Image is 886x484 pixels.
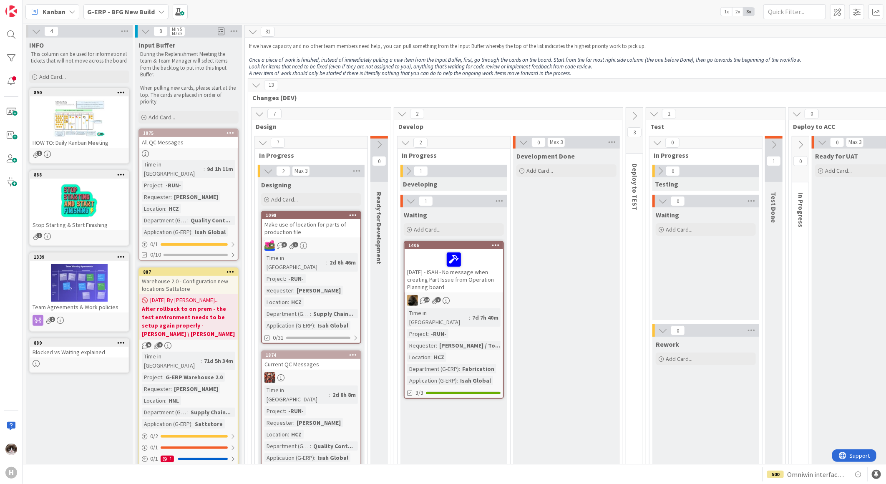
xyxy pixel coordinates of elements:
[294,286,343,295] div: [PERSON_NAME]
[142,305,235,338] b: After rollback to on prem - the test environment needs to be setup again properly - [PERSON_NAME]...
[139,268,238,294] div: 887Warehouse 2.0 - Configuration new locations Sattstore
[142,396,165,405] div: Location
[30,339,128,347] div: 889
[469,313,470,322] span: :
[150,443,158,452] span: 0 / 1
[149,113,175,121] span: Add Card...
[666,166,680,176] span: 0
[398,122,612,131] span: Develop
[266,212,360,218] div: 1098
[264,80,278,90] span: 13
[830,137,844,147] span: 0
[172,31,183,35] div: Max 8
[407,376,457,385] div: Application (G-ERP)
[262,212,360,237] div: 1098Make use of location for parts of production file
[166,204,181,213] div: HCZ
[627,127,642,137] span: 3
[150,454,158,463] span: 0 / 1
[457,376,458,385] span: :
[189,216,232,225] div: Quality Cont...
[30,347,128,358] div: Blocked vs Waiting explained
[142,192,171,202] div: Requester
[432,353,446,362] div: HCZ
[326,258,327,267] span: :
[282,242,287,247] span: 6
[262,240,360,251] div: JK
[142,227,191,237] div: Application (G-ERP)
[671,196,685,206] span: 0
[139,268,238,276] div: 887
[30,302,128,313] div: Team Agreements & Work policies
[419,196,433,206] span: 1
[165,204,166,213] span: :
[436,341,437,350] span: :
[429,329,448,338] div: -RUN-
[375,192,383,264] span: Ready for Development
[37,233,42,238] span: 1
[262,359,360,370] div: Current QC Messages
[767,471,784,478] div: 500
[650,122,775,131] span: Test
[288,430,289,439] span: :
[30,219,128,230] div: Stop Starting & Start Finishing
[262,372,360,383] div: JK
[30,253,128,313] div: 1339Team Agreements & Work policies
[29,41,44,49] span: INFO
[271,196,298,203] span: Add Card...
[407,295,418,306] img: ND
[142,352,201,370] div: Time in [GEOGRAPHIC_DATA]
[407,364,459,373] div: Department (G-ERP)
[311,441,355,451] div: Quality Cont...
[50,317,55,322] span: 2
[271,138,285,148] span: 7
[286,274,306,283] div: -RUN-
[154,26,168,36] span: 8
[30,171,128,179] div: 888
[189,408,233,417] div: Supply Chain...
[407,341,436,350] div: Requester
[30,137,128,148] div: HOW TO: Daily Kanban Meeting
[142,419,191,429] div: Application (G-ERP)
[142,204,165,213] div: Location
[330,390,358,399] div: 2d 8h 8m
[407,329,428,338] div: Project
[294,418,343,427] div: [PERSON_NAME]
[5,444,17,455] img: Kv
[414,166,428,176] span: 1
[460,364,496,373] div: Fabrication
[264,253,326,272] div: Time in [GEOGRAPHIC_DATA]
[142,373,162,382] div: Project
[261,27,275,37] span: 31
[848,140,861,144] div: Max 3
[435,297,441,302] span: 2
[665,138,680,148] span: 0
[172,384,220,393] div: [PERSON_NAME]
[288,297,289,307] span: :
[172,27,182,31] div: Min 5
[262,351,360,359] div: 1874
[437,341,502,350] div: [PERSON_NAME] / To...
[329,390,330,399] span: :
[138,129,239,261] a: 1875All QC MessagesTime in [GEOGRAPHIC_DATA]:9d 1h 11mProject:-RUN-Requester:[PERSON_NAME]Locatio...
[815,152,858,160] span: Ready for UAT
[264,274,285,283] div: Project
[267,109,282,119] span: 7
[201,356,202,366] span: :
[191,227,193,237] span: :
[139,129,238,148] div: 1875All QC Messages
[165,396,166,405] span: :
[142,216,187,225] div: Department (G-ERP)
[405,242,503,249] div: 1406
[293,286,294,295] span: :
[205,164,235,174] div: 9d 1h 11m
[162,181,164,190] span: :
[315,321,350,330] div: Isah Global
[414,226,440,233] span: Add Card...
[138,41,175,49] span: Input Buffer
[193,419,225,429] div: Sattstore
[662,109,676,119] span: 1
[264,372,275,383] img: JK
[408,242,503,248] div: 1406
[29,170,129,246] a: 888Stop Starting & Start Finishing
[264,453,314,462] div: Application (G-ERP)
